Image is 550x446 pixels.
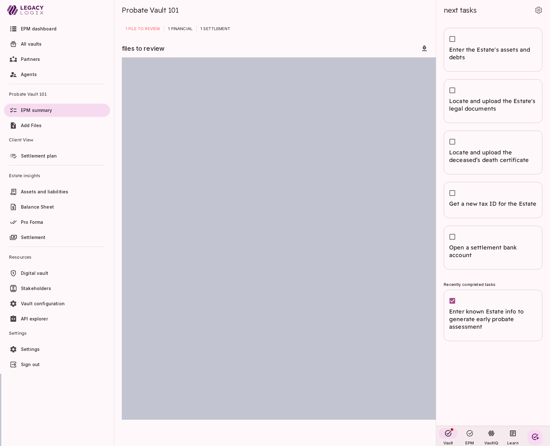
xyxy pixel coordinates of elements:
[9,87,105,102] span: Probate Vault 101
[444,79,542,123] div: Locate and upload the Estate's legal documents
[21,123,42,128] span: Add Files
[9,249,105,265] span: Resources
[4,312,110,326] a: API explorer
[21,26,56,31] span: EPM dashboard
[4,119,110,132] a: Add Files
[4,104,110,117] a: EPM summary
[444,290,542,341] div: Enter known Estate info to generate early probate assessment
[4,231,110,244] a: Settlement
[444,6,477,15] span: next tasks
[4,216,110,229] a: Pro Forma
[4,282,110,295] a: Stakeholders
[122,26,164,32] p: 1 FILE TO REVIEW
[21,153,57,158] span: Settlement plan
[21,219,43,225] span: Pro Forma
[484,441,498,445] span: VaultIQ
[21,235,46,240] span: Settlement
[4,53,110,66] a: Partners
[21,204,54,210] span: Balance Sheet
[444,182,542,218] div: Get a new tax ID for the Estate
[4,200,110,214] a: Balance Sheet
[21,346,40,352] span: Settings
[21,189,68,194] span: Assets and liabilities
[4,185,110,198] a: Assets and liabilities
[418,42,431,55] button: Download files
[444,282,495,287] span: Recently completed tasks
[164,26,196,32] p: 1 FINANCIAL
[449,200,537,208] span: Get a new tax ID for the Estate
[9,132,105,147] span: Client View
[4,22,110,36] a: EPM dashboard
[4,267,110,280] a: Digital vault
[507,441,519,445] span: Learn
[449,149,537,164] span: Locate and upload the deceased’s death certificate
[197,26,234,32] p: 1 SETTLEMENT
[444,131,542,174] div: Locate and upload the deceased’s death certificate
[21,316,48,321] span: API explorer
[21,301,65,306] span: Vault configuration
[449,308,537,331] span: Enter known Estate info to generate early probate assessment
[449,244,537,259] span: Open a settlement bank account
[4,37,110,51] a: All vaults
[21,56,40,62] span: Partners
[444,226,542,269] div: Open a settlement bank account
[4,297,110,310] a: Vault configuration
[9,168,105,183] span: Estate insights
[21,270,48,276] span: Digital vault
[21,72,37,77] span: Agents
[4,149,110,163] a: Settlement plan
[465,441,474,445] span: EPM
[4,343,110,356] a: Settings
[21,286,51,291] span: Stakeholders
[4,68,110,81] a: Agents
[443,441,453,445] span: Vault
[21,107,52,113] span: EPM summary
[122,45,165,52] span: files to review
[449,46,537,61] span: Enter the Estate's assets and debts
[9,326,105,341] span: Settings
[21,362,40,367] span: Sign out
[122,6,179,15] span: Probate Vault 101
[4,358,110,371] a: Sign out
[449,97,537,113] span: Locate and upload the Estate's legal documents
[444,28,542,72] div: Enter the Estate's assets and debts
[529,430,541,443] button: Create your first task
[21,41,42,47] span: All vaults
